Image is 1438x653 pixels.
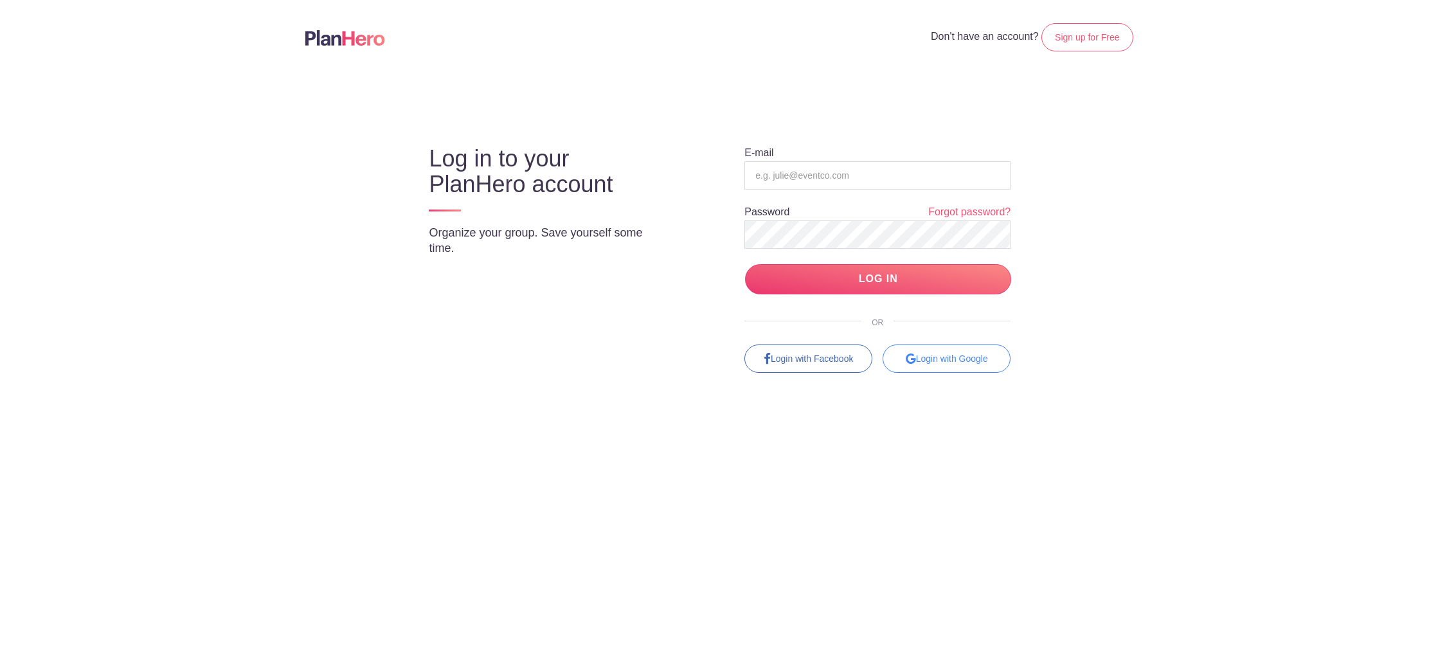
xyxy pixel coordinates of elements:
[305,30,385,46] img: Logo main planhero
[744,344,872,373] a: Login with Facebook
[429,225,670,256] p: Organize your group. Save yourself some time.
[429,146,670,197] h3: Log in to your PlanHero account
[744,161,1011,190] input: e.g. julie@eventco.com
[861,318,894,327] span: OR
[744,148,773,158] label: E-mail
[1041,23,1133,51] a: Sign up for Free
[883,344,1011,373] div: Login with Google
[931,31,1039,42] span: Don't have an account?
[745,264,1011,294] input: LOG IN
[744,207,789,217] label: Password
[928,205,1011,220] a: Forgot password?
